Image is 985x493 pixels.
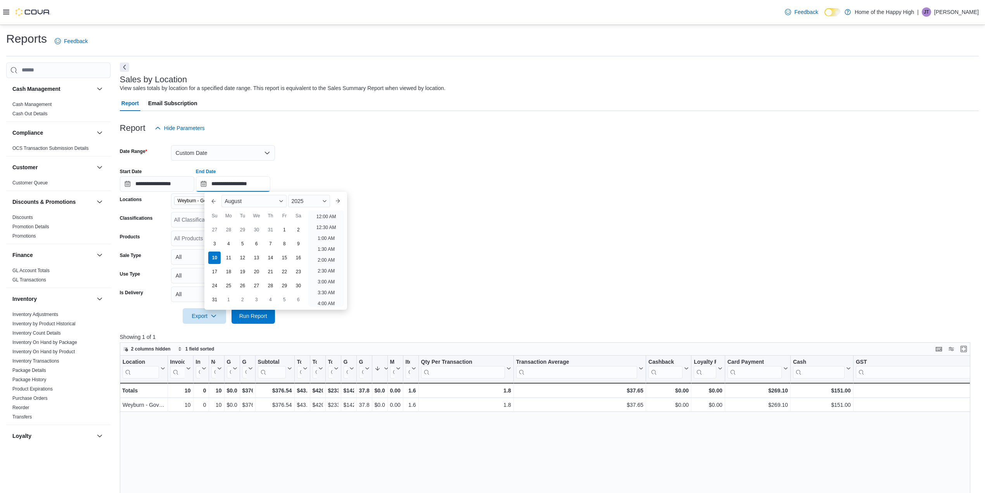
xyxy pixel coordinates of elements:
[120,75,187,84] h3: Sales by Location
[728,358,782,378] div: Card Payment
[12,312,58,317] a: Inventory Adjustments
[222,266,235,278] div: day-18
[264,238,276,250] div: day-7
[694,358,716,378] div: Loyalty Redemptions
[170,358,184,378] div: Invoices Sold
[12,85,93,93] button: Cash Management
[131,346,171,352] span: 2 columns hidden
[12,198,93,206] button: Discounts & Promotions
[164,124,205,132] span: Hide Parameters
[257,358,292,378] button: Subtotal
[12,102,52,107] a: Cash Management
[211,358,221,378] button: Net Sold
[291,198,303,204] span: 2025
[694,358,716,366] div: Loyalty Redemptions
[12,224,49,229] a: Promotion Details
[12,321,76,326] a: Inventory by Product Historical
[187,308,221,324] span: Export
[95,250,104,260] button: Finance
[208,266,221,278] div: day-17
[516,400,643,410] div: $37.65
[12,224,49,230] span: Promotion Details
[292,210,304,222] div: Sa
[211,400,221,410] div: 10
[278,224,290,236] div: day-1
[288,195,330,207] div: Button. Open the year selector. 2025 is currently selected.
[196,168,216,175] label: End Date
[12,432,93,440] button: Loyalty
[292,293,304,306] div: day-6
[421,358,505,366] div: Qty Per Transaction
[183,308,226,324] button: Export
[312,386,323,395] div: $420.10
[421,358,505,378] div: Qty Per Transaction
[170,358,184,366] div: Invoices Sold
[793,386,851,395] div: $151.00
[257,358,285,378] div: Subtotal
[728,400,788,410] div: $269.10
[359,400,369,410] div: 37.88%
[122,386,165,395] div: Totals
[250,238,263,250] div: day-6
[264,224,276,236] div: day-31
[12,111,48,117] span: Cash Out Details
[959,344,968,354] button: Enter fullscreen
[297,386,307,395] div: $43.56
[292,224,304,236] div: day-2
[236,266,249,278] div: day-19
[236,210,249,222] div: Tu
[12,163,93,171] button: Customer
[250,266,263,278] div: day-20
[207,195,220,207] button: Previous Month
[120,84,446,92] div: View sales totals by location for a specified date range. This report is equivalent to the Sales ...
[332,195,344,207] button: Next month
[250,252,263,264] div: day-13
[12,251,93,259] button: Finance
[148,95,197,111] span: Email Subscription
[12,396,48,401] a: Purchase Orders
[170,358,190,378] button: Invoices Sold
[824,16,825,17] span: Dark Mode
[12,330,61,336] span: Inventory Count Details
[242,400,252,410] div: $376.54
[728,386,788,395] div: $269.10
[343,358,347,378] div: Gross Profit
[120,148,147,154] label: Date Range
[374,400,385,410] div: $0.00
[222,279,235,292] div: day-25
[242,358,252,378] button: Gross Sales
[12,358,59,364] a: Inventory Transactions
[6,31,47,47] h1: Reports
[315,234,338,243] li: 1:00 AM
[292,279,304,292] div: day-30
[236,293,249,306] div: day-2
[278,210,290,222] div: Fr
[516,358,637,366] div: Transaction Average
[278,252,290,264] div: day-15
[313,223,339,232] li: 12:30 AM
[208,279,221,292] div: day-24
[211,358,215,378] div: Net Sold
[211,386,221,395] div: 10
[390,358,394,378] div: Markdown Percent
[12,349,75,354] a: Inventory On Hand by Product
[12,386,53,392] span: Product Expirations
[12,377,46,382] a: Package History
[328,386,338,395] div: $233.92
[312,400,323,410] div: $420.10
[648,358,683,366] div: Cashback
[123,400,165,410] div: Weyburn - Government Road - Fire & Flower
[315,288,338,297] li: 3:30 AM
[359,386,369,395] div: 37.88%
[12,414,32,420] a: Transfers
[694,400,722,410] div: $0.00
[12,214,33,220] span: Discounts
[195,386,206,395] div: 0
[328,400,338,410] div: $233.92
[782,4,821,20] a: Feedback
[242,358,246,366] div: Gross Sales
[6,310,111,425] div: Inventory
[947,344,956,354] button: Display options
[120,168,142,175] label: Start Date
[95,128,104,137] button: Compliance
